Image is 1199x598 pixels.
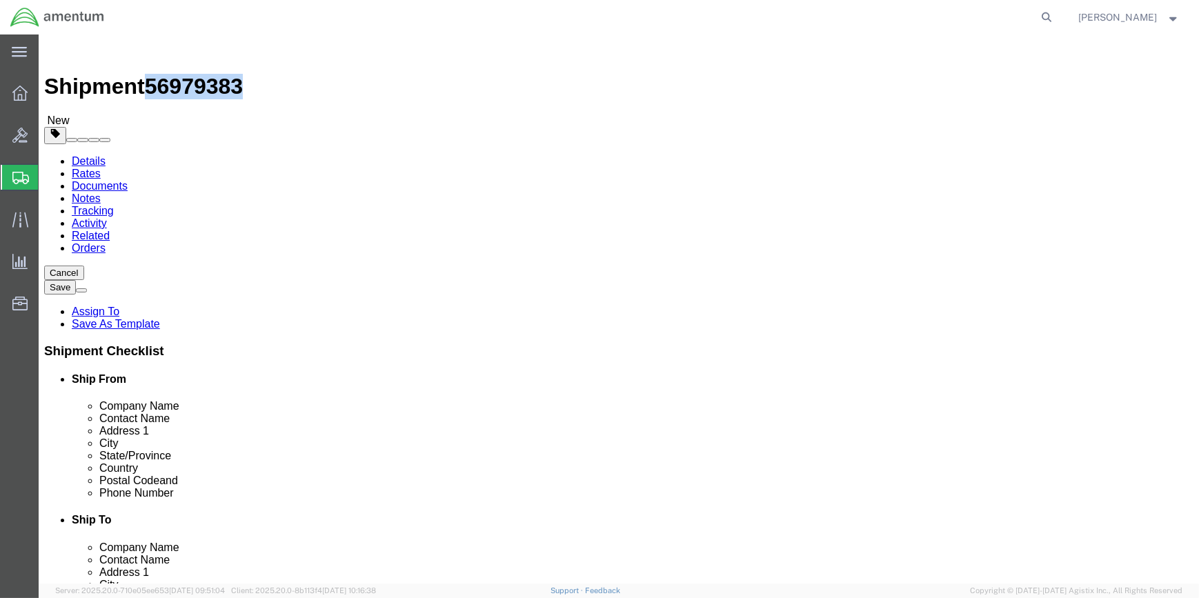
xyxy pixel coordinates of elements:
[10,7,105,28] img: logo
[55,586,225,595] span: Server: 2025.20.0-710e05ee653
[970,585,1182,597] span: Copyright © [DATE]-[DATE] Agistix Inc., All Rights Reserved
[231,586,376,595] span: Client: 2025.20.0-8b113f4
[39,34,1199,584] iframe: FS Legacy Container
[585,586,620,595] a: Feedback
[551,586,585,595] a: Support
[169,586,225,595] span: [DATE] 09:51:04
[1078,9,1180,26] button: [PERSON_NAME]
[1079,10,1158,25] span: Donald Frederiksen
[322,586,376,595] span: [DATE] 10:16:38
